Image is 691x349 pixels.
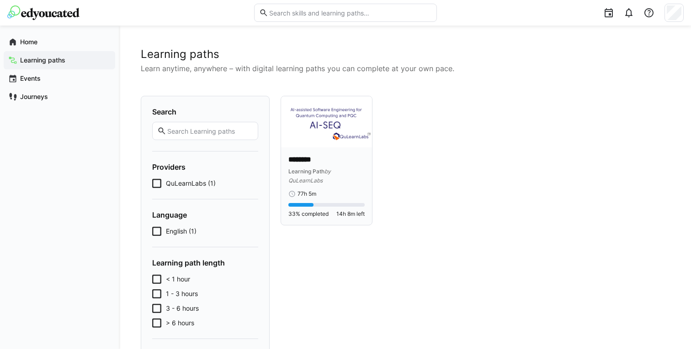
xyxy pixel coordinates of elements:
input: Search skills and learning paths… [268,9,432,17]
span: 14h 8m left [336,210,365,218]
span: > 6 hours [166,318,194,328]
h4: Search [152,107,258,116]
input: Search Learning paths [166,127,253,135]
img: image [281,96,372,147]
h4: Language [152,210,258,219]
h4: Learning path length [152,258,258,267]
span: 3 - 6 hours [166,304,199,313]
h4: Providers [152,162,258,172]
span: 77h 5m [298,190,316,198]
span: English (1) [166,227,197,236]
span: QuLearnLabs (1) [166,179,216,188]
span: 33% completed [288,210,329,218]
span: Learning Path [288,168,324,175]
span: 1 - 3 hours [166,289,198,298]
span: < 1 hour [166,275,190,284]
p: Learn anytime, anywhere – with digital learning paths you can complete at your own pace. [141,63,669,74]
h2: Learning paths [141,47,669,61]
